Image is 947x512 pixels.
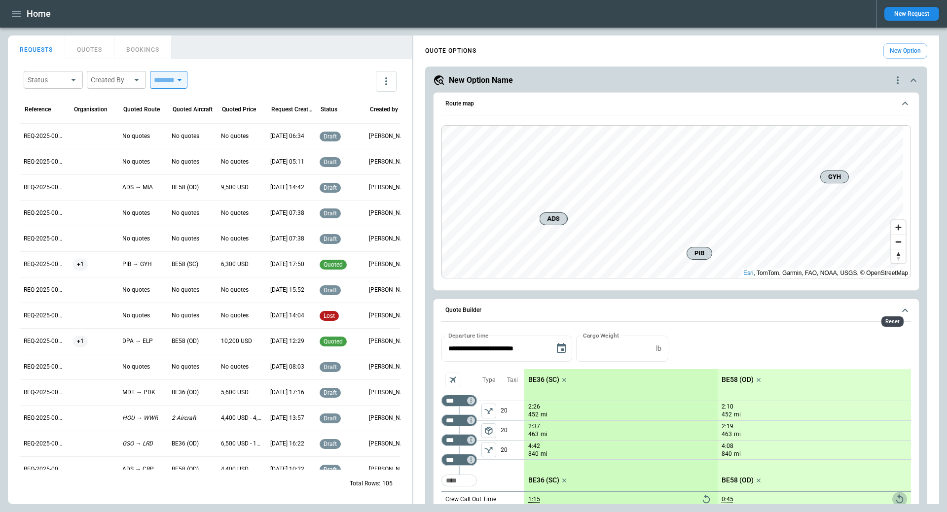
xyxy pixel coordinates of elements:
label: Departure time [448,331,489,340]
p: lb [656,344,661,353]
p: 6,300 USD [221,260,249,269]
p: 08/04/2025 16:22 [270,440,304,448]
p: No quotes [122,158,150,166]
p: BE36 (OD) [172,440,199,448]
p: 9,500 USD [221,183,249,192]
p: 6,500 USD - 11,300 USD [221,440,262,448]
div: Reference [25,106,51,113]
span: quoted [322,261,345,268]
span: Type of sector [481,423,496,438]
div: Too short [441,395,477,407]
div: Status [321,106,337,113]
p: Type [482,376,495,384]
p: Ben Gundermann [369,337,410,345]
label: Cargo Weight [583,331,619,340]
p: 452 [528,410,539,419]
button: Zoom in [891,220,906,235]
p: George O'Bryan [369,414,410,422]
div: Too short [441,414,477,426]
button: Quote Builder [441,299,911,322]
p: REQ-2025-000254 [24,363,65,371]
button: QUOTES [65,35,114,59]
p: Ben Gundermann [369,363,410,371]
p: ADS → MIA [122,183,153,192]
span: draft [322,236,339,242]
p: 20 [501,421,524,440]
p: No quotes [172,209,199,217]
p: No quotes [122,235,150,243]
div: Too short [441,434,477,446]
p: Ben Gundermann [369,311,410,320]
p: REQ-2025-000258 [24,260,65,269]
p: No quotes [221,311,249,320]
p: REQ-2025-000260 [24,209,65,217]
p: 20 [501,401,524,420]
p: mi [734,430,741,439]
p: 08/27/2025 06:34 [270,132,304,140]
p: PIB → GYH [122,260,152,269]
p: 08/27/2025 05:11 [270,158,304,166]
span: draft [322,133,339,140]
p: 2:19 [722,423,733,430]
h5: New Option Name [449,75,513,86]
p: 08/13/2025 13:57 [270,414,304,422]
p: No quotes [172,363,199,371]
p: 08/22/2025 17:50 [270,260,304,269]
p: 5,600 USD [221,388,249,397]
p: 08/22/2025 15:52 [270,286,304,294]
div: Too short [441,475,477,486]
p: 08/26/2025 14:42 [270,183,304,192]
p: No quotes [172,158,199,166]
div: Status [28,75,67,85]
button: Reset [699,492,714,507]
canvas: Map [442,126,903,278]
div: Route map [441,125,911,279]
span: draft [322,159,339,166]
div: Quoted Route [123,106,160,113]
p: REQ-2025-000253 [24,388,65,397]
p: No quotes [122,363,150,371]
p: 10,200 USD [221,337,252,345]
p: Allen Maki [369,260,410,269]
p: GSO → LRD [122,440,153,448]
p: 1:15 [528,496,540,503]
p: George O'Bryan [369,209,410,217]
p: No quotes [122,132,150,140]
p: mi [734,410,741,419]
p: 08/22/2025 14:04 [270,311,304,320]
button: Reset bearing to north [891,249,906,263]
h6: Route map [445,101,474,107]
span: draft [322,389,339,396]
button: New Request [884,7,939,21]
p: REQ-2025-000255 [24,337,65,345]
button: left aligned [481,443,496,457]
p: 2:37 [528,423,540,430]
div: Created by [370,106,398,113]
p: No quotes [172,286,199,294]
p: 08/22/2025 08:03 [270,363,304,371]
p: No quotes [221,286,249,294]
p: REQ-2025-000256 [24,311,65,320]
button: more [376,71,397,92]
div: Reset [881,316,904,327]
p: 840 [528,450,539,458]
span: draft [322,184,339,191]
p: BE36 (SC) [528,375,559,384]
button: left aligned [481,404,496,418]
span: draft [322,364,339,371]
p: No quotes [221,235,249,243]
p: REQ-2025-000261 [24,183,65,192]
button: Zoom out [891,235,906,249]
p: 105 [382,479,393,488]
p: No quotes [221,158,249,166]
p: Crew Call Out Time [445,495,496,504]
div: Organisation [74,106,108,113]
p: REQ-2025-000257 [24,286,65,294]
p: No quotes [172,132,199,140]
p: 2:26 [528,403,540,410]
p: George O'Bryan [369,158,410,166]
button: Choose date, selected date is Aug 27, 2025 [551,339,571,358]
p: Total Rows: [350,479,380,488]
p: Taxi [507,376,518,384]
p: No quotes [122,311,150,320]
